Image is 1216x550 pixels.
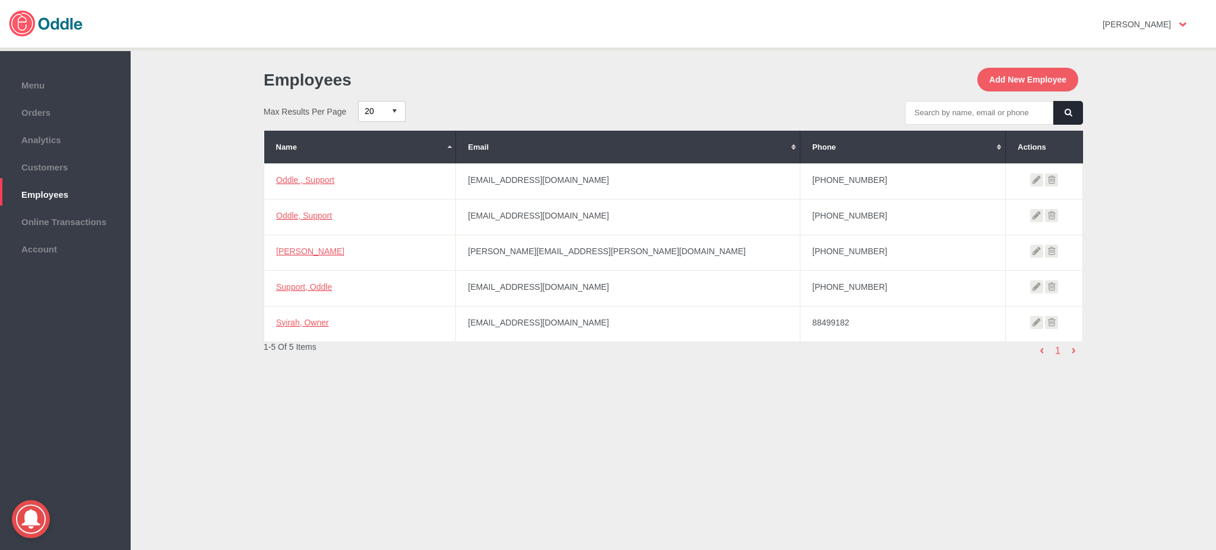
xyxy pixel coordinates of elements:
[264,131,456,163] th: Name
[1030,173,1043,187] i: undefined
[1068,345,1079,356] img: right-arrow.png
[276,318,329,327] a: Syirah, Owner
[1179,23,1186,27] img: user-option-arrow.png
[276,282,332,292] a: Support, Oddle
[6,77,125,90] span: Menu
[6,241,125,254] span: Account
[456,235,800,270] td: [PERSON_NAME][EMAIL_ADDRESS][PERSON_NAME][DOMAIN_NAME]
[456,306,800,342] td: [EMAIL_ADDRESS][DOMAIN_NAME]
[6,187,125,200] span: Employees
[977,68,1078,91] button: Add New Employee
[800,163,1006,199] td: [PHONE_NUMBER]
[1030,245,1043,258] i: undefined
[800,235,1006,270] td: [PHONE_NUMBER]
[1051,342,1065,360] li: 1
[6,105,125,118] span: Orders
[264,342,316,352] span: 1-5 Of 5 Items
[6,132,125,145] span: Analytics
[264,106,346,116] span: Max Results Per Page
[276,246,344,256] a: [PERSON_NAME]
[276,175,334,185] a: Oddle , Support
[1006,131,1083,163] th: Actions
[800,131,1006,163] th: Phone
[1045,209,1058,222] i: undefined
[276,211,332,220] a: Oddle, Support
[1103,20,1171,29] strong: [PERSON_NAME]
[264,71,667,90] h1: Employees
[456,163,800,199] td: [EMAIL_ADDRESS][DOMAIN_NAME]
[800,270,1006,306] td: [PHONE_NUMBER]
[6,159,125,172] span: Customers
[1045,173,1058,187] i: undefined
[456,270,800,306] td: [EMAIL_ADDRESS][DOMAIN_NAME]
[1030,280,1043,293] i: undefined
[6,214,125,227] span: Online Transactions
[1030,316,1043,329] i: undefined
[456,131,800,163] th: Email
[800,306,1006,342] td: 88499182
[1045,245,1058,258] i: undefined
[1045,316,1058,329] i: undefined
[800,199,1006,235] td: [PHONE_NUMBER]
[1036,345,1047,356] img: left-arrow-small.png
[456,199,800,235] td: [EMAIL_ADDRESS][DOMAIN_NAME]
[1030,209,1043,222] i: undefined
[905,101,1053,125] input: Search by name, email or phone
[1045,280,1058,293] i: undefined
